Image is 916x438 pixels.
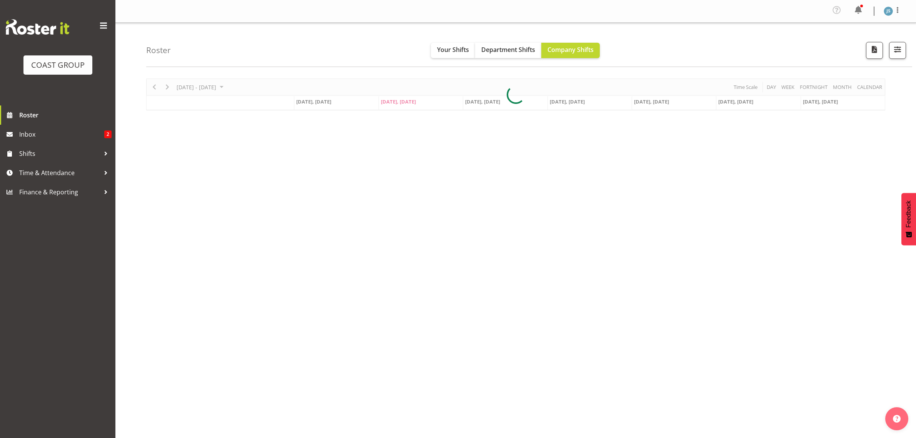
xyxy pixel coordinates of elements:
button: Company Shifts [541,43,600,58]
span: Shifts [19,148,100,159]
span: Your Shifts [437,45,469,54]
span: Roster [19,109,112,121]
button: Your Shifts [431,43,475,58]
span: 2 [104,130,112,138]
span: Department Shifts [481,45,535,54]
h4: Roster [146,46,171,55]
button: Department Shifts [475,43,541,58]
span: Time & Attendance [19,167,100,179]
button: Feedback - Show survey [901,193,916,245]
span: Finance & Reporting [19,186,100,198]
span: Company Shifts [547,45,594,54]
span: Inbox [19,129,104,140]
span: Feedback [905,201,912,227]
img: julia-sandiforth1129.jpg [884,7,893,16]
img: help-xxl-2.png [893,415,901,423]
button: Download a PDF of the roster according to the set date range. [866,42,883,59]
div: COAST GROUP [31,59,85,71]
img: Rosterit website logo [6,19,69,35]
button: Filter Shifts [889,42,906,59]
